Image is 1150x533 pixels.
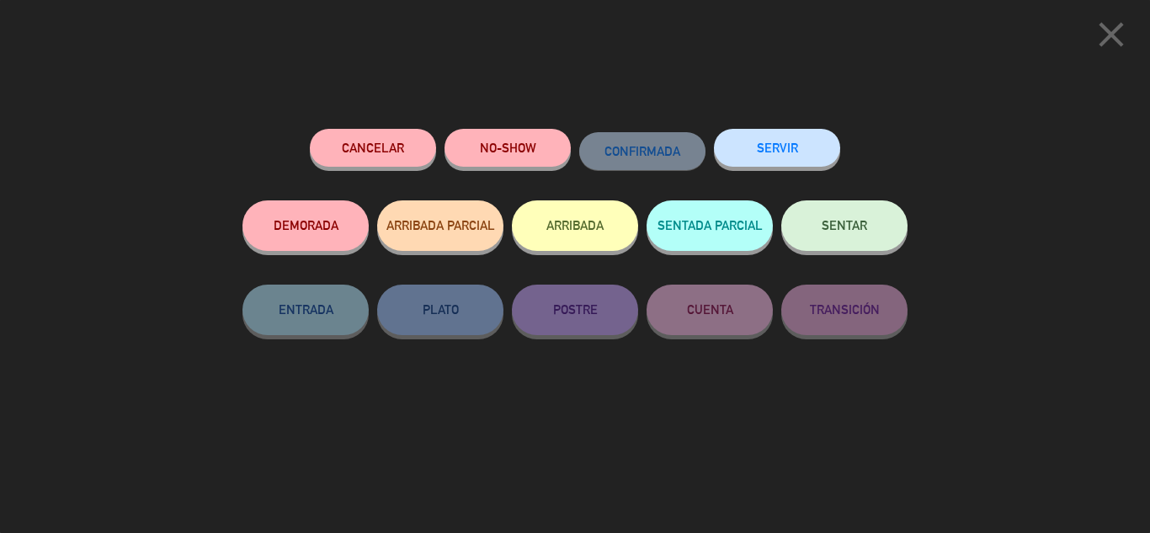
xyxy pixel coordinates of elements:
button: ARRIBADA PARCIAL [377,200,503,251]
button: ENTRADA [242,285,369,335]
button: SERVIR [714,129,840,167]
span: SENTAR [822,218,867,232]
button: CONFIRMADA [579,132,705,170]
button: SENTADA PARCIAL [647,200,773,251]
span: ARRIBADA PARCIAL [386,218,495,232]
button: close [1085,13,1137,62]
button: POSTRE [512,285,638,335]
button: ARRIBADA [512,200,638,251]
span: CONFIRMADA [604,144,680,158]
button: PLATO [377,285,503,335]
button: TRANSICIÓN [781,285,908,335]
button: SENTAR [781,200,908,251]
button: NO-SHOW [445,129,571,167]
i: close [1090,13,1132,56]
button: CUENTA [647,285,773,335]
button: DEMORADA [242,200,369,251]
button: Cancelar [310,129,436,167]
